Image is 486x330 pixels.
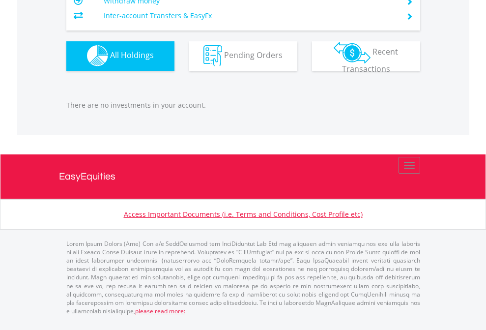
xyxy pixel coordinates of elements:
[189,41,297,71] button: Pending Orders
[312,41,420,71] button: Recent Transactions
[203,45,222,66] img: pending_instructions-wht.png
[124,210,363,219] a: Access Important Documents (i.e. Terms and Conditions, Cost Profile etc)
[87,45,108,66] img: holdings-wht.png
[110,50,154,60] span: All Holdings
[342,46,399,74] span: Recent Transactions
[66,100,420,110] p: There are no investments in your account.
[104,8,394,23] td: Inter-account Transfers & EasyFx
[334,42,371,63] img: transactions-zar-wht.png
[66,240,420,315] p: Lorem Ipsum Dolors (Ame) Con a/e SeddOeiusmod tem InciDiduntut Lab Etd mag aliquaen admin veniamq...
[135,307,185,315] a: please read more:
[66,41,174,71] button: All Holdings
[59,154,428,199] a: EasyEquities
[224,50,283,60] span: Pending Orders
